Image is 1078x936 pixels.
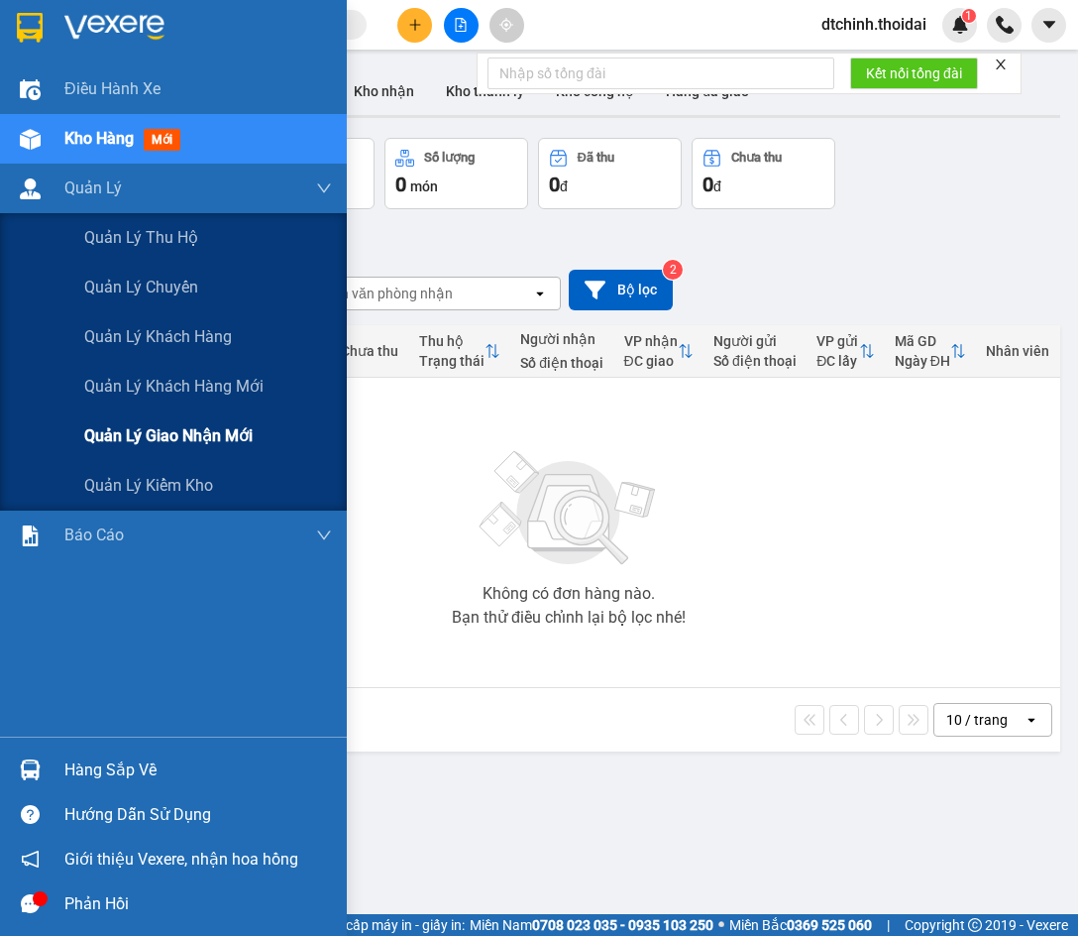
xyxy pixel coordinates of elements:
img: warehouse-icon [20,79,41,100]
span: Quản lý chuyến [84,275,198,299]
div: Thu hộ [419,333,485,349]
button: Kho nhận [338,67,430,115]
th: Toggle SortBy [885,325,977,378]
span: close [994,58,1008,71]
span: down [316,527,332,543]
div: Mã GD [895,333,951,349]
div: Số lượng [424,151,475,165]
img: logo-vxr [17,13,43,43]
div: VP nhận [624,333,678,349]
span: down [316,180,332,196]
div: Ngày ĐH [895,353,951,369]
button: Đã thu0đ [538,138,682,209]
div: Người nhận [520,331,603,347]
span: file-add [454,18,468,32]
img: warehouse-icon [20,760,41,780]
div: Chưa thu [731,151,782,165]
span: notification [21,850,40,869]
span: 0 [549,173,560,196]
span: copyright [968,918,982,932]
span: đ [713,178,721,194]
div: Người gửi [713,333,797,349]
button: Chưa thu0đ [692,138,835,209]
div: Số điện thoại [520,355,603,371]
span: Miền Bắc [729,914,872,936]
div: Số điện thoại [713,353,797,369]
div: Nhân viên [986,343,1050,359]
span: Quản lý khách hàng mới [84,374,264,399]
button: aim [489,8,524,43]
span: Quản Lý [64,175,122,200]
span: Kho hàng [64,129,134,148]
img: solution-icon [20,526,41,546]
span: question-circle [21,805,40,824]
button: Số lượng0món [384,138,528,209]
div: Không có đơn hàng nào. [483,586,655,602]
div: Chưa thu [341,343,398,359]
button: Kho thanh lý [430,67,540,115]
div: Trạng thái [419,353,485,369]
sup: 1 [962,9,976,23]
span: message [21,894,40,913]
div: Đã thu [578,151,614,165]
th: Toggle SortBy [409,325,511,378]
div: ĐC giao [624,353,678,369]
button: Kết nối tổng đài [850,58,978,89]
span: đ [560,178,568,194]
svg: open [1024,712,1039,728]
sup: 2 [663,260,683,280]
span: Báo cáo [64,523,124,547]
div: Hàng sắp về [64,756,332,785]
span: Kết nối tổng đài [866,62,962,84]
span: món [410,178,438,194]
span: | [887,914,890,936]
span: Quản lý giao nhận mới [84,423,253,448]
span: Điều hành xe [64,76,161,101]
span: aim [499,18,513,32]
span: mới [144,129,180,151]
div: 10 / trang [946,710,1008,730]
span: plus [408,18,422,32]
th: Toggle SortBy [807,325,884,378]
span: Quản lý kiểm kho [84,473,213,498]
div: Bạn thử điều chỉnh lại bộ lọc nhé! [452,610,686,626]
button: caret-down [1031,8,1066,43]
button: file-add [444,8,479,43]
span: Quản lý khách hàng [84,324,232,349]
span: Giới thiệu Vexere, nhận hoa hồng [64,847,298,872]
img: icon-new-feature [951,16,969,34]
span: Quản lý thu hộ [84,225,198,250]
div: Hướng dẫn sử dụng [64,800,332,830]
img: svg+xml;base64,PHN2ZyBjbGFzcz0ibGlzdC1wbHVnX19zdmciIHhtbG5zPSJodHRwOi8vd3d3LnczLm9yZy8yMDAwL3N2Zy... [470,439,668,578]
div: Phản hồi [64,889,332,919]
img: warehouse-icon [20,129,41,150]
span: ⚪️ [718,921,724,929]
button: plus [397,8,432,43]
span: dtchinh.thoidai [806,12,942,37]
strong: 0708 023 035 - 0935 103 250 [532,917,713,933]
span: 0 [702,173,713,196]
span: Cung cấp máy in - giấy in: [310,914,465,936]
div: Chọn văn phòng nhận [316,284,453,303]
input: Nhập số tổng đài [487,58,834,89]
img: warehouse-icon [20,178,41,199]
span: caret-down [1040,16,1058,34]
span: 1 [965,9,972,23]
button: Bộ lọc [569,270,673,310]
svg: open [532,286,548,301]
span: 0 [395,173,406,196]
strong: 0369 525 060 [787,917,872,933]
th: Toggle SortBy [614,325,703,378]
div: ĐC lấy [816,353,858,369]
span: Miền Nam [470,914,713,936]
img: phone-icon [996,16,1014,34]
div: VP gửi [816,333,858,349]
